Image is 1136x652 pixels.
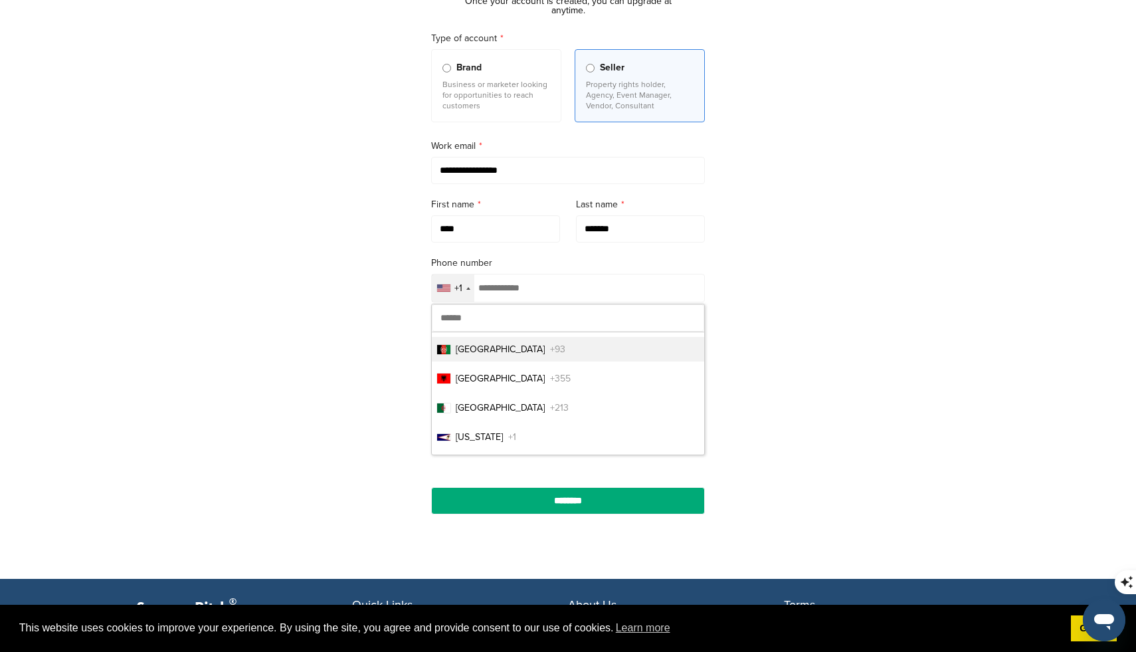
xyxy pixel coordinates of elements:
[456,372,545,385] span: [GEOGRAPHIC_DATA]
[550,372,571,385] span: +355
[576,197,705,212] label: Last name
[442,79,550,111] p: Business or marketer looking for opportunities to reach customers
[431,197,560,212] label: First name
[550,401,569,415] span: +213
[456,430,503,444] span: [US_STATE]
[442,64,451,72] input: Brand Business or marketer looking for opportunities to reach customers
[431,139,705,154] label: Work email
[352,598,413,612] span: Quick Links
[550,342,565,356] span: +93
[454,284,462,293] div: +1
[586,79,694,111] p: Property rights holder, Agency, Event Manager, Vendor, Consultant
[456,60,482,75] span: Brand
[508,430,516,444] span: +1
[784,598,815,612] span: Terms
[614,618,672,638] a: learn more about cookies
[136,599,352,618] p: SponsorPitch
[431,31,705,46] label: Type of account
[600,60,624,75] span: Seller
[1071,615,1117,642] a: dismiss cookie message
[19,618,1060,638] span: This website uses cookies to improve your experience. By using the site, you agree and provide co...
[456,401,545,415] span: [GEOGRAPHIC_DATA]
[432,274,474,302] div: Selected country
[229,594,237,610] span: ®
[568,598,616,612] span: About Us
[1083,599,1125,641] iframe: Button to launch messaging window
[431,256,705,271] label: Phone number
[432,332,704,455] ul: List of countries
[586,64,595,72] input: Seller Property rights holder, Agency, Event Manager, Vendor, Consultant
[456,342,545,356] span: [GEOGRAPHIC_DATA]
